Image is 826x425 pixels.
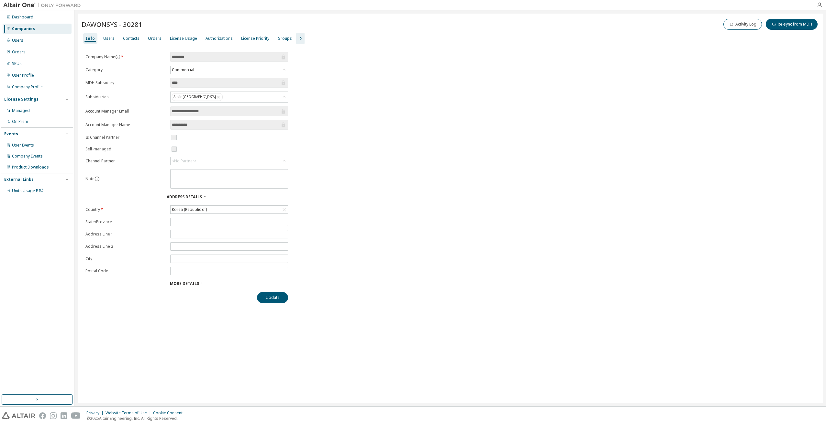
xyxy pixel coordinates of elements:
div: <No Partner> [172,158,196,164]
span: DAWONSYS - 30281 [82,20,142,29]
div: Users [12,38,23,43]
img: Altair One [3,2,84,8]
div: Info [86,36,95,41]
span: Units Usage BI [12,188,44,193]
div: License Usage [170,36,197,41]
div: Contacts [123,36,140,41]
div: Product Downloads [12,165,49,170]
img: altair_logo.svg [2,412,35,419]
div: Company Profile [12,84,43,90]
button: information [95,176,100,181]
label: Country [85,207,166,212]
div: Website Terms of Use [106,410,153,416]
label: Company Name [85,54,166,60]
img: instagram.svg [50,412,57,419]
div: License Settings [4,97,39,102]
div: Korea (Republic of) [171,206,288,213]
img: facebook.svg [39,412,46,419]
label: State/Province [85,219,166,224]
div: SKUs [12,61,22,66]
div: Altair [GEOGRAPHIC_DATA] [172,93,223,101]
div: On Prem [12,119,28,124]
span: More Details [170,281,199,286]
button: information [115,54,120,60]
div: <No Partner> [171,157,288,165]
div: Commercial [171,66,288,74]
label: Address Line 1 [85,232,166,237]
div: Altair [GEOGRAPHIC_DATA] [171,92,288,102]
span: Address Details [167,194,202,200]
img: linkedin.svg [61,412,67,419]
div: Companies [12,26,35,31]
div: Managed [12,108,30,113]
label: Note [85,176,95,181]
button: Re-sync from MDH [766,19,818,30]
label: Account Manager Name [85,122,166,127]
div: Groups [278,36,292,41]
label: City [85,256,166,261]
div: Orders [12,49,26,55]
div: Authorizations [206,36,233,41]
label: Address Line 2 [85,244,166,249]
label: MDH Subsidary [85,80,166,85]
label: Account Manager Email [85,109,166,114]
div: Dashboard [12,15,33,20]
div: Korea (Republic of) [171,206,208,213]
p: © 2025 Altair Engineering, Inc. All Rights Reserved. [86,416,186,421]
div: User Events [12,143,34,148]
div: License Priority [241,36,269,41]
button: Activity Log [723,19,762,30]
div: Orders [148,36,162,41]
label: Self-managed [85,147,166,152]
img: youtube.svg [71,412,81,419]
div: Events [4,131,18,136]
div: Company Events [12,154,43,159]
div: User Profile [12,73,34,78]
div: Users [103,36,115,41]
label: Subsidiaries [85,94,166,100]
button: Update [257,292,288,303]
label: Category [85,67,166,72]
label: Is Channel Partner [85,135,166,140]
div: Cookie Consent [153,410,186,416]
label: Postal Code [85,268,166,274]
div: Privacy [86,410,106,416]
div: Commercial [171,66,195,73]
label: Channel Partner [85,158,166,164]
div: External Links [4,177,34,182]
